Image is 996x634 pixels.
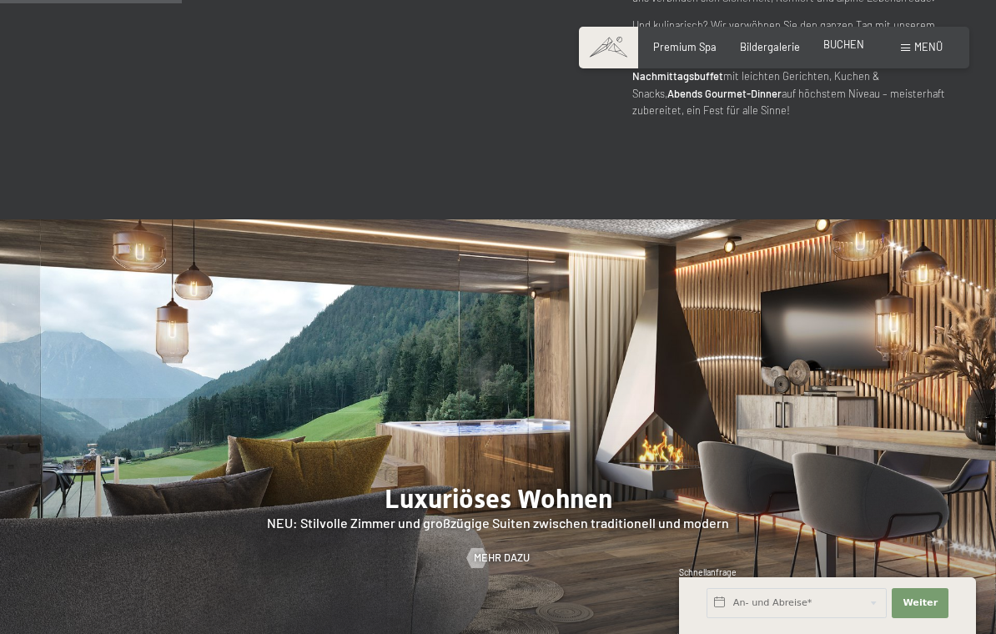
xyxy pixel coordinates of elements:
[740,40,800,53] a: Bildergalerie
[632,17,946,119] p: Und kulinarisch? Wir verwöhnen Sie den ganzen Tag mit unserem exquisiten ¾-Genusspaket: für Genie...
[914,40,943,53] span: Menü
[679,567,737,577] span: Schnellanfrage
[667,87,782,100] strong: Abends Gourmet-Dinner
[823,38,864,51] a: BUCHEN
[903,596,938,610] span: Weiter
[467,551,530,566] a: Mehr dazu
[474,551,530,566] span: Mehr dazu
[892,588,948,618] button: Weiter
[653,40,717,53] a: Premium Spa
